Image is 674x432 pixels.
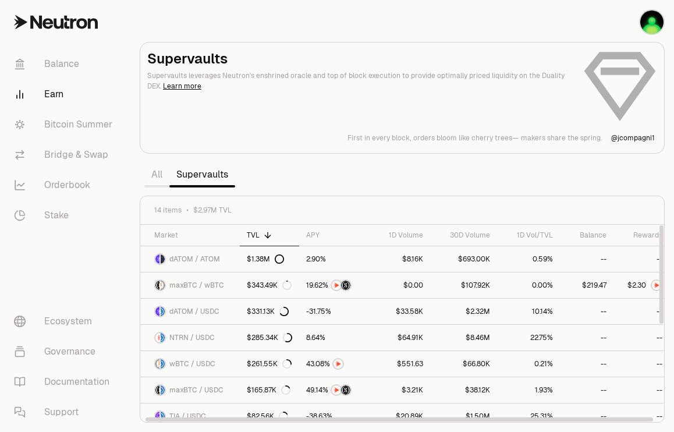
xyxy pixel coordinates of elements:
[247,412,288,421] div: $82.56K
[240,299,299,324] a: $331.13K
[169,359,215,369] span: wBTC / USDC
[140,325,240,350] a: NTRN LogoUSDC LogoNTRN / USDC
[140,272,240,298] a: maxBTC LogowBTC LogomaxBTC / wBTC
[247,281,292,290] div: $343.49K
[163,82,201,91] a: Learn more
[5,200,126,231] a: Stake
[240,351,299,377] a: $261.55K
[147,70,573,91] p: Supervaults leverages Neutron's enshrined oracle and top of block execution to provide optimally ...
[413,133,519,143] p: orders bloom like cherry trees—
[347,133,411,143] p: First in every block,
[611,133,655,143] p: @ jcompagni1
[154,231,233,240] div: Market
[155,281,159,290] img: maxBTC Logo
[155,385,159,395] img: maxBTC Logo
[5,79,126,109] a: Earn
[169,281,224,290] span: maxBTC / wBTC
[240,325,299,350] a: $285.34K
[497,272,560,298] a: 0.00%
[193,206,232,215] span: $2.97M TVL
[169,385,224,395] span: maxBTC / USDC
[169,412,206,421] span: TIA / USDC
[247,359,292,369] div: $261.55K
[140,299,240,324] a: dATOM LogoUSDC LogodATOM / USDC
[369,246,430,272] a: $8.16K
[169,333,215,342] span: NTRN / USDC
[341,385,350,395] img: Structured Points
[560,403,613,429] a: --
[299,272,369,298] a: NTRNStructured Points
[306,279,362,291] button: NTRNStructured Points
[140,377,240,403] a: maxBTC LogoUSDC LogomaxBTC / USDC
[161,333,165,342] img: USDC Logo
[332,281,341,290] img: NTRN
[560,377,613,403] a: --
[334,359,343,369] img: NTRN
[5,397,126,427] a: Support
[620,231,662,240] div: Rewards
[341,281,350,290] img: Structured Points
[169,307,219,316] span: dATOM / USDC
[5,49,126,79] a: Balance
[161,281,165,290] img: wBTC Logo
[306,384,362,396] button: NTRNStructured Points
[437,231,490,240] div: 30D Volume
[347,133,602,143] a: First in every block,orders bloom like cherry trees—makers share the spring.
[611,133,655,143] a: @jcompagni1
[497,377,560,403] a: 1.93%
[161,254,165,264] img: ATOM Logo
[430,272,497,298] a: $107.92K
[299,351,369,377] a: NTRN
[369,377,430,403] a: $3.21K
[5,109,126,140] a: Bitcoin Summer
[154,206,182,215] span: 14 items
[5,337,126,367] a: Governance
[306,231,362,240] div: APY
[497,299,560,324] a: 10.14%
[5,306,126,337] a: Ecosystem
[521,133,602,143] p: makers share the spring.
[247,307,289,316] div: $331.13K
[497,403,560,429] a: 25.31%
[169,254,220,264] span: dATOM / ATOM
[369,272,430,298] a: $0.00
[155,307,159,316] img: dATOM Logo
[497,246,560,272] a: 0.59%
[640,10,664,34] img: Neutron-Mars-Metamask Acc1
[369,299,430,324] a: $33.58K
[155,333,159,342] img: NTRN Logo
[161,412,165,421] img: USDC Logo
[497,325,560,350] a: 22.75%
[5,140,126,170] a: Bridge & Swap
[161,307,165,316] img: USDC Logo
[430,246,497,272] a: $693.00K
[140,246,240,272] a: dATOM LogoATOM LogodATOM / ATOM
[560,351,613,377] a: --
[369,351,430,377] a: $551.63
[144,163,169,186] a: All
[376,231,423,240] div: 1D Volume
[430,377,497,403] a: $38.12K
[140,351,240,377] a: wBTC LogoUSDC LogowBTC / USDC
[240,377,299,403] a: $165.87K
[155,254,159,264] img: dATOM Logo
[5,170,126,200] a: Orderbook
[332,385,341,395] img: NTRN
[155,359,159,369] img: wBTC Logo
[430,325,497,350] a: $8.46M
[161,359,165,369] img: USDC Logo
[430,351,497,377] a: $66.80K
[369,325,430,350] a: $64.91K
[497,351,560,377] a: 0.21%
[560,299,613,324] a: --
[240,246,299,272] a: $1.38M
[299,377,369,403] a: NTRNStructured Points
[247,254,284,264] div: $1.38M
[567,231,606,240] div: Balance
[560,325,613,350] a: --
[504,231,553,240] div: 1D Vol/TVL
[430,299,497,324] a: $2.32M
[147,49,573,68] h2: Supervaults
[369,403,430,429] a: $20.89K
[155,412,159,421] img: TIA Logo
